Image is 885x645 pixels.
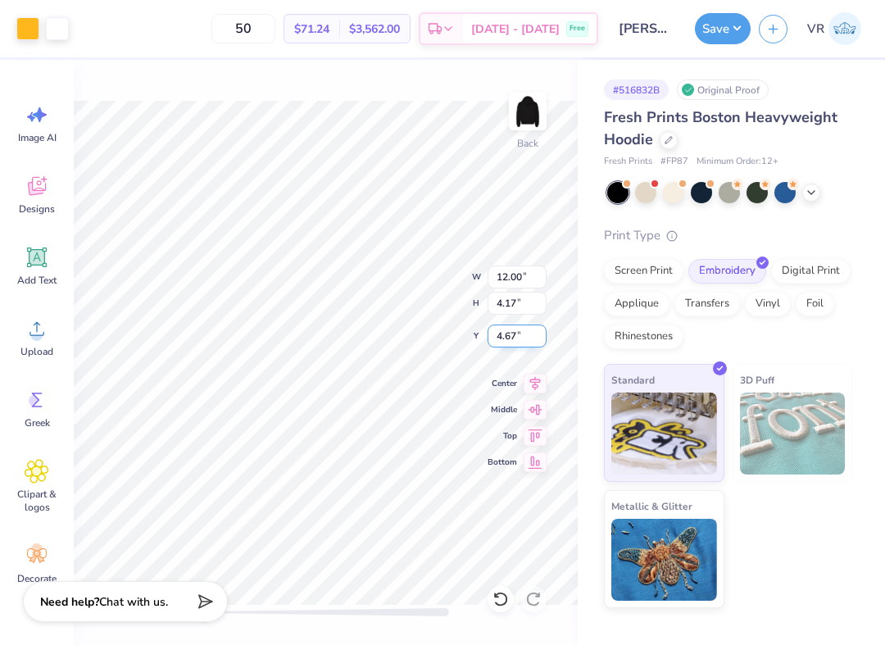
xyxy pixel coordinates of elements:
span: Fresh Prints Boston Heavyweight Hoodie [604,107,837,149]
img: Standard [611,393,717,475]
span: [DATE] - [DATE] [471,20,560,38]
span: Middle [488,403,517,416]
span: Designs [19,202,55,216]
div: Back [517,136,538,151]
span: Image AI [18,131,57,144]
div: Print Type [604,226,852,245]
input: Untitled Design [606,12,687,45]
span: $3,562.00 [349,20,400,38]
img: Back [511,95,544,128]
span: VR [807,20,824,39]
div: Rhinestones [604,325,683,349]
span: Chat with us. [99,594,168,610]
div: Screen Print [604,259,683,284]
span: Standard [611,371,655,388]
img: Metallic & Glitter [611,519,717,601]
div: Applique [604,292,669,316]
span: Free [570,23,585,34]
span: Top [488,429,517,443]
div: Digital Print [771,259,851,284]
span: Minimum Order: 12 + [697,155,778,169]
span: 3D Puff [740,371,774,388]
div: Original Proof [677,79,769,100]
a: VR [800,12,869,45]
span: Greek [25,416,50,429]
div: # 516832B [604,79,669,100]
img: Val Rhey Lodueta [828,12,861,45]
button: Save [695,13,751,44]
span: Clipart & logos [10,488,64,514]
span: # FP87 [660,155,688,169]
span: Upload [20,345,53,358]
div: Embroidery [688,259,766,284]
div: Vinyl [745,292,791,316]
span: $71.24 [294,20,329,38]
span: Decorate [17,572,57,585]
input: – – [211,14,275,43]
div: Foil [796,292,834,316]
span: Center [488,377,517,390]
div: Transfers [674,292,740,316]
span: Fresh Prints [604,155,652,169]
img: 3D Puff [740,393,846,475]
strong: Need help? [40,594,99,610]
span: Metallic & Glitter [611,497,692,515]
span: Add Text [17,274,57,287]
span: Bottom [488,456,517,469]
